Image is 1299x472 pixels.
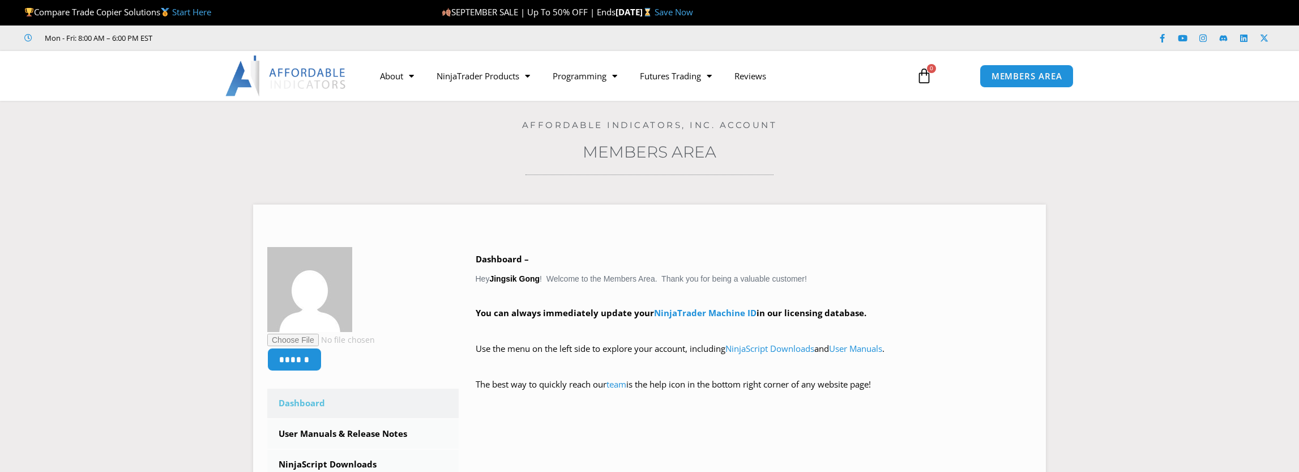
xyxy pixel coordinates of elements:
[442,8,451,16] img: 🍂
[643,8,652,16] img: ⌛
[425,63,541,89] a: NinjaTrader Products
[225,56,347,96] img: LogoAI | Affordable Indicators – NinjaTrader
[369,63,903,89] nav: Menu
[899,59,949,92] a: 0
[583,142,716,161] a: Members Area
[476,307,866,318] strong: You can always immediately update your in our licensing database.
[42,31,152,45] span: Mon - Fri: 8:00 AM – 6:00 PM EST
[522,120,777,130] a: Affordable Indicators, Inc. Account
[980,65,1074,88] a: MEMBERS AREA
[24,6,211,18] span: Compare Trade Copier Solutions
[489,274,540,283] strong: Jingsik Gong
[161,8,169,16] img: 🥇
[829,343,882,354] a: User Manuals
[476,252,1032,409] div: Hey ! Welcome to the Members Area. Thank you for being a valuable customer!
[629,63,723,89] a: Futures Trading
[723,63,777,89] a: Reviews
[476,253,529,265] b: Dashboard –
[927,64,936,73] span: 0
[267,389,459,418] a: Dashboard
[442,6,616,18] span: SEPTEMBER SALE | Up To 50% OFF | Ends
[476,341,1032,373] p: Use the menu on the left side to explore your account, including and .
[476,377,1032,409] p: The best way to quickly reach our is the help icon in the bottom right corner of any website page!
[25,8,33,16] img: 🏆
[541,63,629,89] a: Programming
[369,63,425,89] a: About
[725,343,814,354] a: NinjaScript Downloads
[606,379,626,390] a: team
[616,6,655,18] strong: [DATE]
[992,72,1062,80] span: MEMBERS AREA
[168,32,338,44] iframe: Customer reviews powered by Trustpilot
[267,247,352,332] img: 3e961ded3c57598c38b75bad42f30339efeb9c3e633a926747af0a11817a7dee
[655,6,693,18] a: Save Now
[172,6,211,18] a: Start Here
[654,307,757,318] a: NinjaTrader Machine ID
[267,419,459,449] a: User Manuals & Release Notes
